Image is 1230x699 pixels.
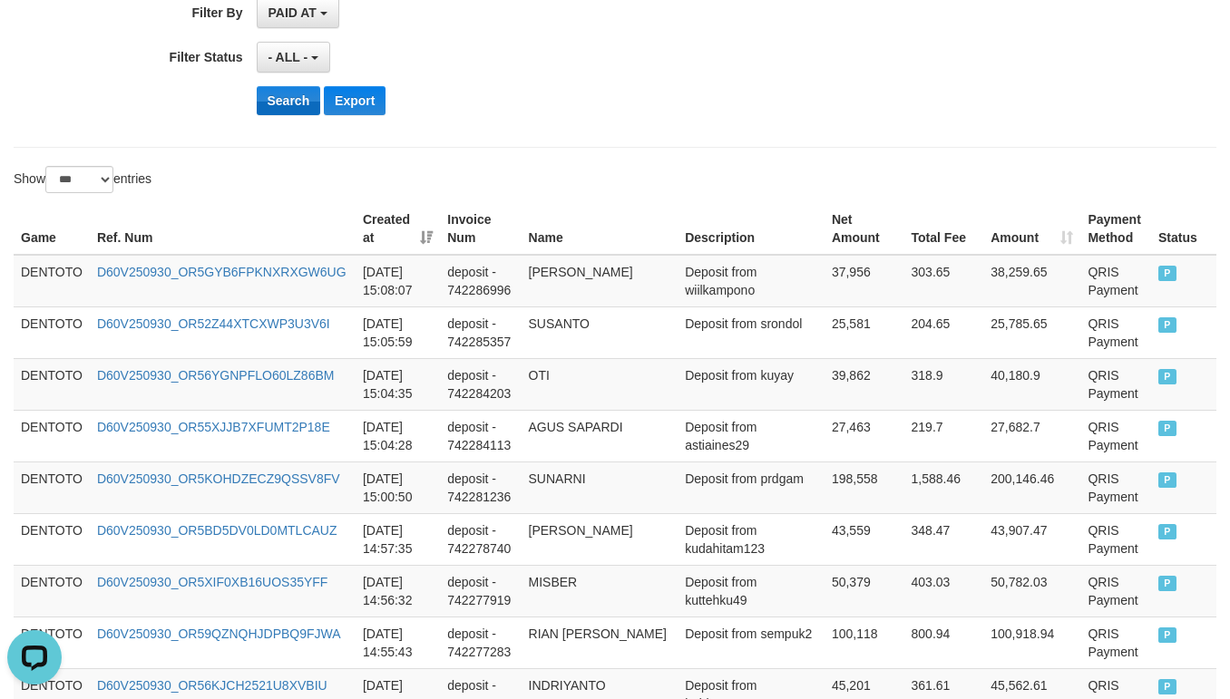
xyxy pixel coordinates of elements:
[440,410,521,461] td: deposit - 742284113
[522,461,678,513] td: SUNARNI
[904,306,984,358] td: 204.65
[904,203,984,255] th: Total Fee
[1080,306,1151,358] td: QRIS Payment
[825,358,904,410] td: 39,862
[7,7,62,62] button: Open LiveChat chat widget
[983,306,1080,358] td: 25,785.65
[1158,576,1176,591] span: PAID
[1080,565,1151,616] td: QRIS Payment
[522,565,678,616] td: MISBER
[14,255,90,307] td: DENTOTO
[678,565,825,616] td: Deposit from kuttehku49
[97,471,340,486] a: D60V250930_OR5KOHDZECZ9QSSV8FV
[904,461,984,513] td: 1,588.46
[440,203,521,255] th: Invoice Num
[983,616,1080,668] td: 100,918.94
[825,461,904,513] td: 198,558
[97,265,347,279] a: D60V250930_OR5GYB6FPKNXRXGW6UG
[1158,266,1176,281] span: PAID
[1158,421,1176,436] span: PAID
[678,358,825,410] td: Deposit from kuyay
[97,575,327,589] a: D60V250930_OR5XIF0XB16UOS35YFF
[356,306,440,358] td: [DATE] 15:05:59
[825,306,904,358] td: 25,581
[1158,472,1176,488] span: PAID
[1080,461,1151,513] td: QRIS Payment
[522,616,678,668] td: RIAN [PERSON_NAME]
[825,616,904,668] td: 100,118
[1080,616,1151,668] td: QRIS Payment
[14,358,90,410] td: DENTOTO
[356,255,440,307] td: [DATE] 15:08:07
[257,86,321,115] button: Search
[1080,410,1151,461] td: QRIS Payment
[356,461,440,513] td: [DATE] 15:00:50
[1158,317,1176,333] span: PAID
[983,358,1080,410] td: 40,180.9
[324,86,386,115] button: Export
[356,358,440,410] td: [DATE] 15:04:35
[268,50,308,64] span: - ALL -
[678,203,825,255] th: Description
[825,565,904,616] td: 50,379
[904,358,984,410] td: 318.9
[14,410,90,461] td: DENTOTO
[522,203,678,255] th: Name
[356,565,440,616] td: [DATE] 14:56:32
[678,461,825,513] td: Deposit from prdgam
[356,616,440,668] td: [DATE] 14:55:43
[1151,203,1216,255] th: Status
[983,513,1080,565] td: 43,907.47
[678,306,825,358] td: Deposit from srondol
[1080,358,1151,410] td: QRIS Payment
[522,410,678,461] td: AGUS SAPARDI
[1080,513,1151,565] td: QRIS Payment
[257,42,330,73] button: - ALL -
[14,565,90,616] td: DENTOTO
[440,461,521,513] td: deposit - 742281236
[440,358,521,410] td: deposit - 742284203
[440,513,521,565] td: deposit - 742278740
[1080,203,1151,255] th: Payment Method
[983,565,1080,616] td: 50,782.03
[440,565,521,616] td: deposit - 742277919
[904,565,984,616] td: 403.03
[904,513,984,565] td: 348.47
[522,358,678,410] td: OTI
[522,513,678,565] td: [PERSON_NAME]
[356,203,440,255] th: Created at: activate to sort column ascending
[678,513,825,565] td: Deposit from kudahitam123
[904,410,984,461] td: 219.7
[522,306,678,358] td: SUSANTO
[97,316,330,331] a: D60V250930_OR52Z44XTCXWP3U3V6I
[45,166,113,193] select: Showentries
[983,255,1080,307] td: 38,259.65
[522,255,678,307] td: [PERSON_NAME]
[983,203,1080,255] th: Amount: activate to sort column ascending
[356,513,440,565] td: [DATE] 14:57:35
[97,420,330,434] a: D60V250930_OR55XJJB7XFUMT2P18E
[983,410,1080,461] td: 27,682.7
[97,523,337,538] a: D60V250930_OR5BD5DV0LD0MTLCAUZ
[14,513,90,565] td: DENTOTO
[97,368,334,383] a: D60V250930_OR56YGNPFLO60LZ86BM
[90,203,356,255] th: Ref. Num
[440,616,521,668] td: deposit - 742277283
[14,306,90,358] td: DENTOTO
[1080,255,1151,307] td: QRIS Payment
[825,255,904,307] td: 37,956
[14,616,90,668] td: DENTOTO
[904,255,984,307] td: 303.65
[1158,627,1176,643] span: PAID
[14,203,90,255] th: Game
[904,616,984,668] td: 800.94
[1158,369,1176,384] span: PAID
[678,255,825,307] td: Deposit from wiilkampono
[678,616,825,668] td: Deposit from sempuk2
[825,410,904,461] td: 27,463
[440,255,521,307] td: deposit - 742286996
[97,678,327,693] a: D60V250930_OR56KJCH2521U8XVBIU
[268,5,317,20] span: PAID AT
[825,513,904,565] td: 43,559
[440,306,521,358] td: deposit - 742285357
